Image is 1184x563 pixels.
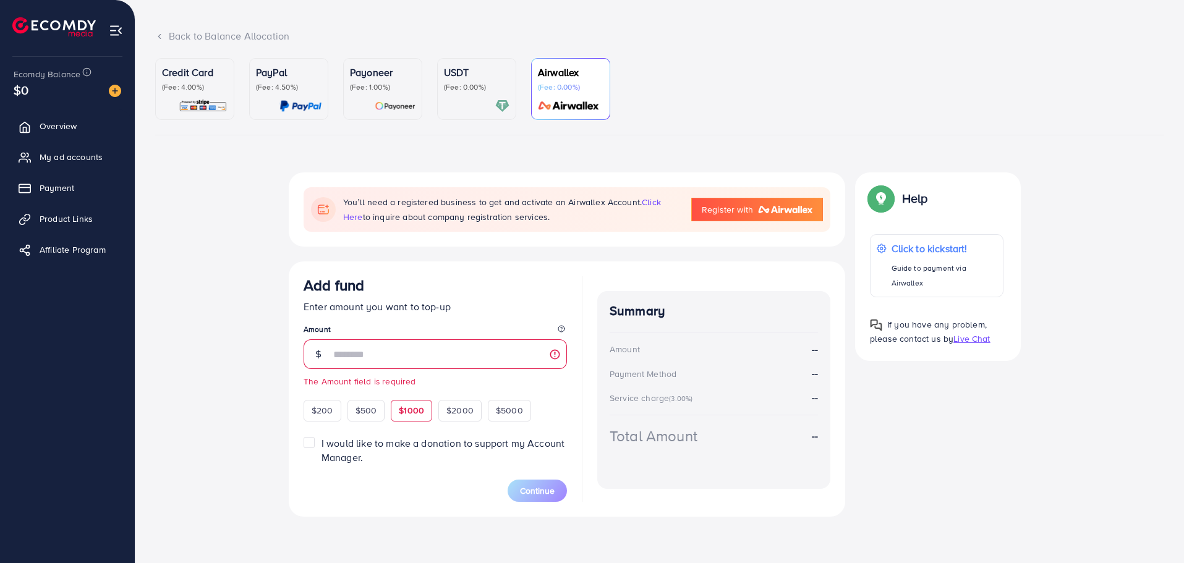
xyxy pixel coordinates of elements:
[40,120,77,132] span: Overview
[350,65,415,80] p: Payoneer
[702,203,753,216] span: Register with
[356,404,377,417] span: $500
[812,342,818,357] strong: --
[870,319,882,331] img: Popup guide
[902,191,928,206] p: Help
[311,197,336,222] img: flag
[9,145,126,169] a: My ad accounts
[892,241,997,256] p: Click to kickstart!
[691,198,823,221] a: Register with
[109,85,121,97] img: image
[9,176,126,200] a: Payment
[40,243,106,256] span: Affiliate Program
[343,195,679,224] p: You’ll need a registered business to get and activate an Airwallex Account. to inquire about comp...
[520,485,555,497] span: Continue
[812,366,818,381] strong: --
[375,99,415,113] img: card
[610,303,818,319] h4: Summary
[304,324,567,339] legend: Amount
[40,213,93,225] span: Product Links
[495,99,509,113] img: card
[256,82,322,92] p: (Fee: 4.50%)
[870,318,987,345] span: If you have any problem, please contact us by
[312,404,333,417] span: $200
[256,65,322,80] p: PayPal
[446,404,474,417] span: $2000
[610,368,676,380] div: Payment Method
[538,82,603,92] p: (Fee: 0.00%)
[444,65,509,80] p: USDT
[812,429,818,443] strong: --
[812,391,818,404] strong: --
[758,206,812,213] img: logo-airwallex
[669,394,692,404] small: (3.00%)
[9,206,126,231] a: Product Links
[538,65,603,80] p: Airwallex
[610,392,696,404] div: Service charge
[162,82,228,92] p: (Fee: 4.00%)
[40,182,74,194] span: Payment
[534,99,603,113] img: card
[350,82,415,92] p: (Fee: 1.00%)
[508,480,567,502] button: Continue
[9,237,126,262] a: Affiliate Program
[444,82,509,92] p: (Fee: 0.00%)
[304,375,567,387] small: The Amount field is required
[109,23,123,38] img: menu
[279,99,322,113] img: card
[610,425,697,447] div: Total Amount
[304,299,567,314] p: Enter amount you want to top-up
[179,99,228,113] img: card
[496,404,523,417] span: $5000
[892,261,997,290] p: Guide to payment via Airwallex
[399,404,424,417] span: $1000
[953,332,990,345] span: Live Chat
[155,29,1164,43] div: Back to Balance Allocation
[610,343,640,355] div: Amount
[1131,507,1175,554] iframe: Chat
[14,81,28,99] span: $0
[870,187,892,210] img: Popup guide
[14,68,80,80] span: Ecomdy Balance
[322,436,564,464] span: I would like to make a donation to support my Account Manager.
[304,276,364,294] h3: Add fund
[162,65,228,80] p: Credit Card
[9,114,126,138] a: Overview
[40,151,103,163] span: My ad accounts
[12,17,96,36] img: logo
